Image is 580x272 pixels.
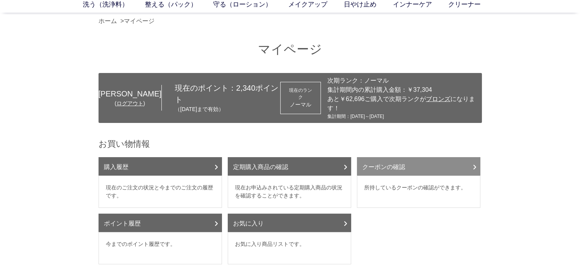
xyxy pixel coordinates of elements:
[99,88,161,100] div: [PERSON_NAME]
[99,176,222,208] dd: 現在のご注文の状況と今までのご注文の履歴です。
[357,157,480,176] a: クーポンの確認
[228,214,351,232] a: お気に入り
[99,214,222,232] a: ポイント履歴
[99,100,161,108] div: ( )
[327,85,478,95] div: 集計期間内の累計購入金額：￥37,304
[99,18,117,24] a: ホーム
[426,96,450,102] span: ブロンズ
[99,41,482,58] h1: マイページ
[162,82,280,113] div: 現在のポイント： ポイント
[99,138,482,149] h2: お買い物情報
[175,105,280,113] p: （[DATE]まで有効）
[357,176,480,208] dd: 所持しているクーポンの確認ができます。
[327,95,478,113] div: あと￥62,696ご購入で次期ランクが になります！
[124,18,154,24] a: マイページ
[117,100,143,106] a: ログアウト
[99,157,222,176] a: 購入履歴
[120,17,156,26] li: >
[327,113,478,120] div: 集計期間：[DATE]～[DATE]
[228,176,351,208] dd: 現在お申込みされている定期購入商品の状況を確認することができます。
[228,232,351,264] dd: お気に入り商品リストです。
[288,87,314,101] dt: 現在のランク
[236,84,255,92] span: 2,340
[228,157,351,176] a: 定期購入商品の確認
[288,101,314,109] div: ノーマル
[327,76,478,85] div: 次期ランク：ノーマル
[99,232,222,264] dd: 今までのポイント履歴です。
